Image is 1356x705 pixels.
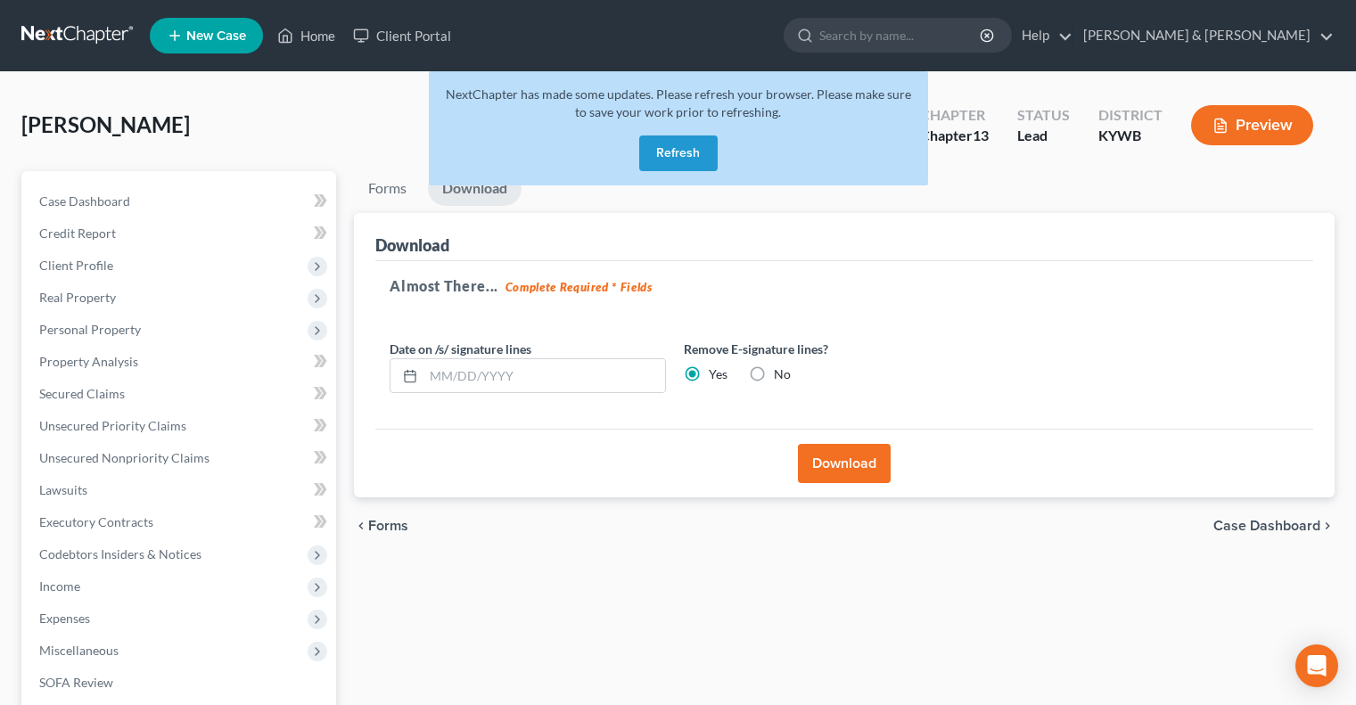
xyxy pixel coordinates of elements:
[1213,519,1320,533] span: Case Dashboard
[39,418,186,433] span: Unsecured Priority Claims
[268,20,344,52] a: Home
[505,280,653,294] strong: Complete Required * Fields
[1017,126,1070,146] div: Lead
[819,19,982,52] input: Search by name...
[1191,105,1313,145] button: Preview
[39,225,116,241] span: Credit Report
[684,340,960,358] label: Remove E-signature lines?
[39,193,130,209] span: Case Dashboard
[1098,126,1163,146] div: KYWB
[39,386,125,401] span: Secured Claims
[423,359,665,393] input: MM/DD/YYYY
[1295,644,1338,687] div: Open Intercom Messenger
[344,20,460,52] a: Client Portal
[368,519,408,533] span: Forms
[390,340,531,358] label: Date on /s/ signature lines
[25,217,336,250] a: Credit Report
[25,667,336,699] a: SOFA Review
[39,546,201,562] span: Codebtors Insiders & Notices
[354,171,421,206] a: Forms
[25,442,336,474] a: Unsecured Nonpriority Claims
[39,578,80,594] span: Income
[39,290,116,305] span: Real Property
[1074,20,1334,52] a: [PERSON_NAME] & [PERSON_NAME]
[25,378,336,410] a: Secured Claims
[25,346,336,378] a: Property Analysis
[920,105,989,126] div: Chapter
[39,450,210,465] span: Unsecured Nonpriority Claims
[25,506,336,538] a: Executory Contracts
[21,111,190,137] span: [PERSON_NAME]
[39,675,113,690] span: SOFA Review
[1017,105,1070,126] div: Status
[920,126,989,146] div: Chapter
[1013,20,1072,52] a: Help
[186,29,246,43] span: New Case
[39,258,113,273] span: Client Profile
[709,365,727,383] label: Yes
[25,474,336,506] a: Lawsuits
[39,482,87,497] span: Lawsuits
[354,519,368,533] i: chevron_left
[25,185,336,217] a: Case Dashboard
[39,643,119,658] span: Miscellaneous
[25,410,336,442] a: Unsecured Priority Claims
[973,127,989,143] span: 13
[1320,519,1335,533] i: chevron_right
[39,354,138,369] span: Property Analysis
[375,234,449,256] div: Download
[354,519,432,533] button: chevron_left Forms
[798,444,891,483] button: Download
[1213,519,1335,533] a: Case Dashboard chevron_right
[639,135,718,171] button: Refresh
[390,275,1299,297] h5: Almost There...
[1098,105,1163,126] div: District
[774,365,791,383] label: No
[39,322,141,337] span: Personal Property
[39,514,153,529] span: Executory Contracts
[39,611,90,626] span: Expenses
[446,86,911,119] span: NextChapter has made some updates. Please refresh your browser. Please make sure to save your wor...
